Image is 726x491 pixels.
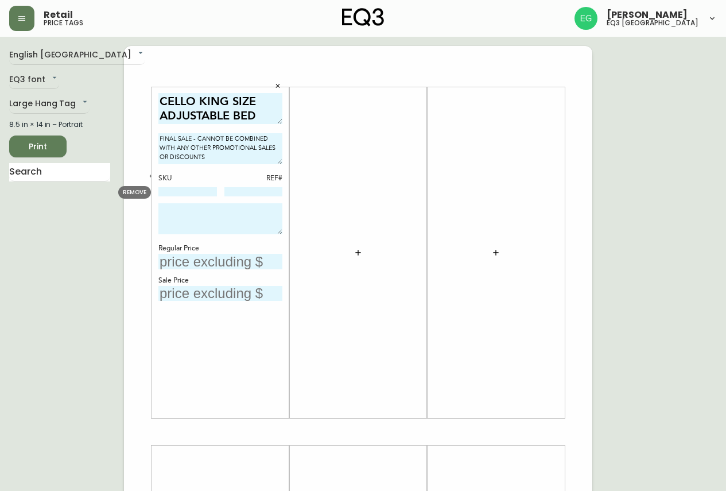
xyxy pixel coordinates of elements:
img: logo [342,8,385,26]
input: price excluding $ [158,254,282,269]
span: Print [18,140,57,154]
h5: eq3 [GEOGRAPHIC_DATA] [607,20,698,26]
h5: price tags [44,20,83,26]
span: Retail [44,10,73,20]
div: English [GEOGRAPHIC_DATA] [9,46,145,65]
button: Print [9,136,67,157]
span: [PERSON_NAME] [607,10,688,20]
img: db11c1629862fe82d63d0774b1b54d2b [574,7,597,30]
textarea: CELLO KING SIZE ADJUSTABLE BED [158,93,282,125]
textarea: FINAL SALE - CANNOT BE COMBINED WITH ANY OTHER PROMOTIONAL SALES OR DISCOUNTS [158,133,282,164]
div: SKU [158,173,217,184]
div: Sale Price [158,276,282,286]
div: REF# [224,173,283,184]
input: price excluding $ [158,286,282,301]
span: REMOVE [123,188,146,196]
div: Regular Price [158,243,282,254]
div: Large Hang Tag [9,95,90,114]
input: Search [9,163,110,181]
div: 8.5 in × 14 in – Portrait [9,119,110,130]
div: EQ3 font [9,71,59,90]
